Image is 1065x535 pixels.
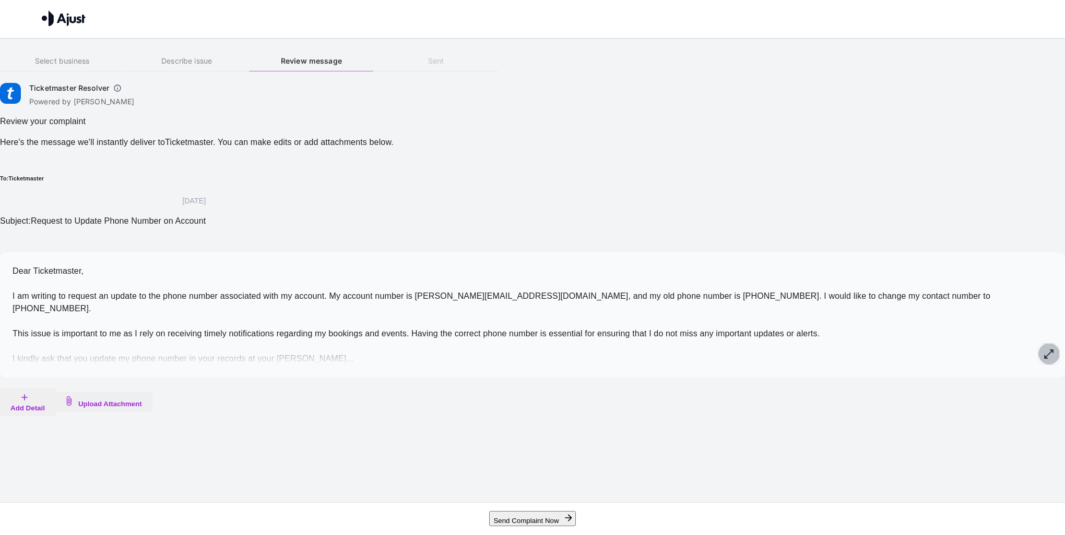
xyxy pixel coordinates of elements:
span: Dear Ticketmaster, I am writing to request an update to the phone number associated with my accou... [13,266,990,363]
button: Send Complaint Now [489,511,575,526]
h6: Review message [249,55,373,67]
h6: Ticketmaster Resolver [29,83,109,93]
button: Upload Attachment [55,392,152,412]
span: ... [346,354,353,363]
img: Ajust [42,10,86,26]
h6: Sent [374,55,498,67]
h6: Describe issue [125,55,249,67]
p: Powered by [PERSON_NAME] [29,96,135,107]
